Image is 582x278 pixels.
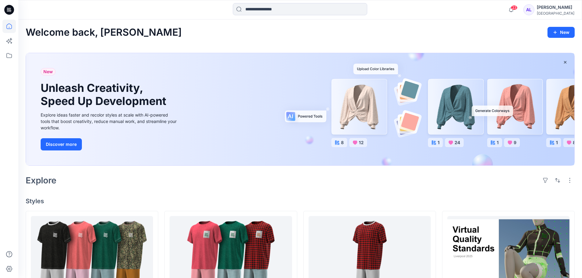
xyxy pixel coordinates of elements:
h2: Explore [26,175,57,185]
h4: Styles [26,197,575,205]
div: Explore ideas faster and recolor styles at scale with AI-powered tools that boost creativity, red... [41,112,178,131]
span: New [43,68,53,75]
span: 23 [511,5,518,10]
h2: Welcome back, [PERSON_NAME] [26,27,182,38]
button: New [547,27,575,38]
div: [GEOGRAPHIC_DATA] [537,11,574,16]
a: Discover more [41,138,178,150]
button: Discover more [41,138,82,150]
div: AL [523,4,534,15]
div: [PERSON_NAME] [537,4,574,11]
h1: Unleash Creativity, Speed Up Development [41,81,169,108]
